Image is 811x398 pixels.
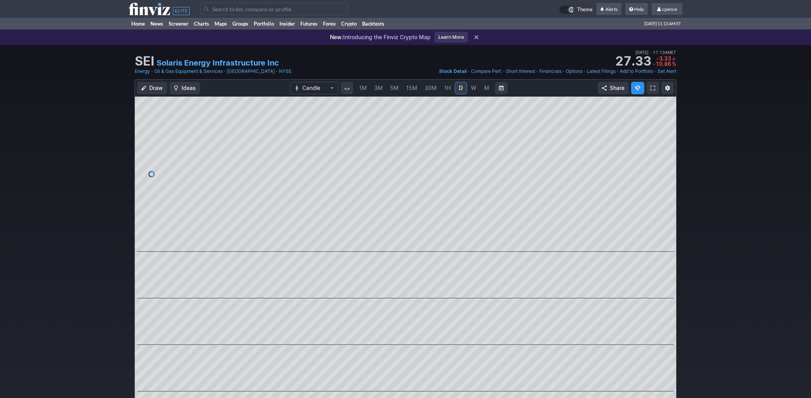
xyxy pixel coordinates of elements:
span: % [672,61,676,67]
span: -10.86 [653,61,671,67]
a: Stock Detail [439,67,467,75]
a: cpence [652,3,682,16]
span: 1H [444,85,451,91]
span: D [459,85,463,91]
span: [DATE] 11:13AM ET [635,49,676,56]
span: [DATE] 11:13 AM ET [644,18,681,29]
a: Insider [277,18,298,29]
a: Oil & Gas Equipment & Services [154,67,223,75]
strong: 27.33 [615,55,651,67]
span: Stock Detail [439,68,467,74]
button: Draw [137,82,167,94]
span: -3.33 [656,55,671,62]
a: NYSE [279,67,291,75]
button: Ideas [169,82,200,94]
span: 5M [390,85,399,91]
button: Range [495,82,508,94]
span: 3M [374,85,383,91]
button: Chart Settings [661,82,674,94]
span: • [467,67,470,75]
span: • [583,67,586,75]
span: cpence [662,6,677,12]
a: Fullscreen [647,82,659,94]
span: 1M [359,85,367,91]
span: M [484,85,489,91]
a: M [480,82,493,94]
span: • [223,67,226,75]
span: Draw [149,84,163,92]
button: Share [598,82,629,94]
a: Short Interest [506,67,535,75]
a: Latest Filings [587,67,616,75]
a: Backtests [359,18,387,29]
input: Search [200,3,348,15]
a: 30M [421,82,440,94]
a: Maps [212,18,230,29]
button: Chart Type [290,82,338,94]
span: • [502,67,505,75]
span: Latest Filings [587,68,616,74]
a: Financials [539,67,562,75]
a: 3M [371,82,386,94]
a: W [467,82,480,94]
a: Options [566,67,583,75]
h1: SEI [135,55,154,67]
span: New: [330,34,343,40]
a: Solaris Energy Infrastructure Inc [157,57,279,68]
a: D [455,82,467,94]
a: Crypto [338,18,359,29]
span: Ideas [181,84,196,92]
a: Energy [135,67,150,75]
a: News [148,18,166,29]
a: Set Alert [658,67,676,75]
span: 30M [425,85,437,91]
a: 5M [387,82,402,94]
a: Forex [320,18,338,29]
span: Candle [302,84,326,92]
a: [GEOGRAPHIC_DATA] [227,67,275,75]
a: Help [625,3,648,16]
a: Groups [230,18,251,29]
a: Home [129,18,148,29]
a: Compare Perf. [471,67,502,75]
button: Interval [341,82,353,94]
button: Explore new features [631,82,644,94]
a: Portfolio [251,18,277,29]
a: Theme [559,5,593,14]
p: Introducing the Finviz Crypto Map [330,33,431,41]
span: Theme [577,5,593,14]
span: Share [610,84,624,92]
a: 1H [441,82,454,94]
a: 15M [403,82,421,94]
span: • [650,50,652,55]
span: • [536,67,539,75]
a: Futures [298,18,320,29]
span: Compare Perf. [471,68,502,74]
a: Alerts [596,3,621,16]
span: • [151,67,153,75]
a: Screener [166,18,191,29]
span: 15M [406,85,417,91]
span: • [654,67,657,75]
a: Charts [191,18,212,29]
span: W [471,85,476,91]
span: • [276,67,278,75]
span: • [616,67,619,75]
a: Add to Portfolio [620,67,653,75]
a: Learn More [434,32,468,43]
a: 1M [356,82,370,94]
span: • [562,67,565,75]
